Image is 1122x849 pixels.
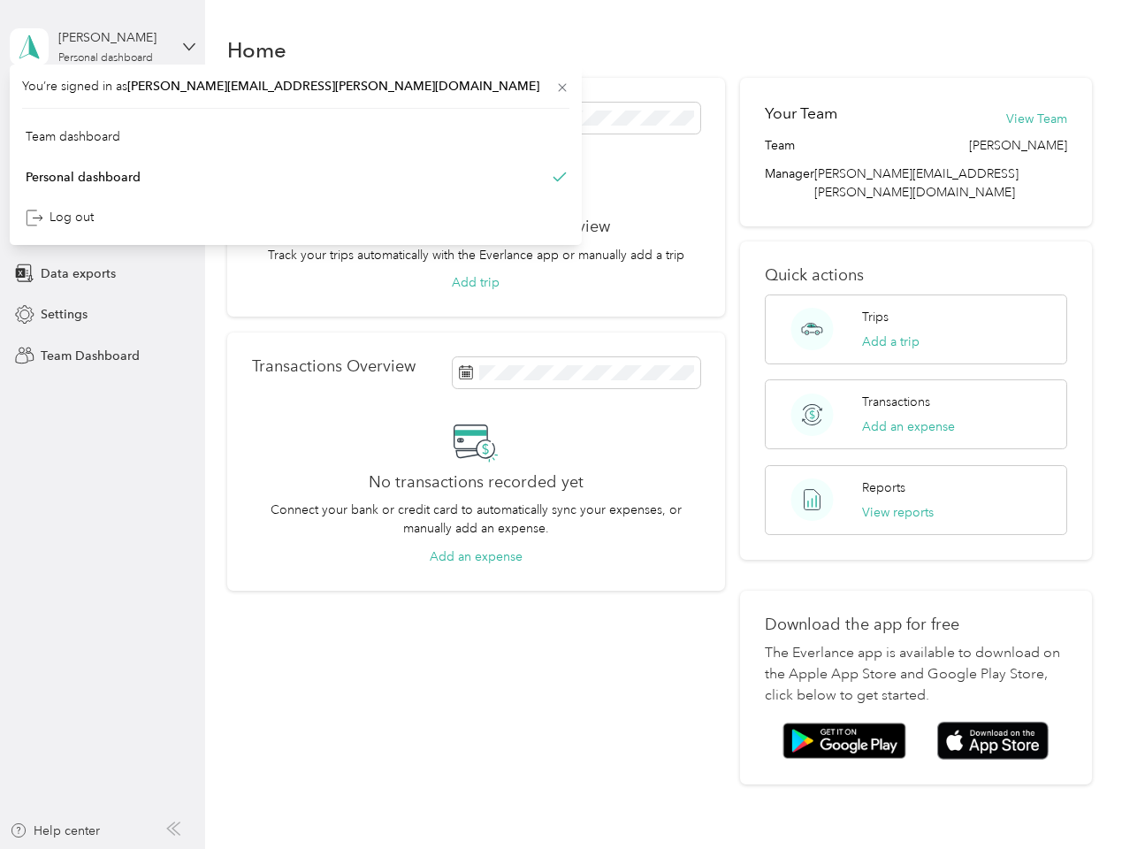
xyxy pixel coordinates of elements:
[969,136,1067,155] span: [PERSON_NAME]
[862,393,930,411] p: Transactions
[765,643,1066,707] p: The Everlance app is available to download on the Apple App Store and Google Play Store, click be...
[26,167,141,186] div: Personal dashboard
[765,136,795,155] span: Team
[227,41,286,59] h1: Home
[58,28,169,47] div: [PERSON_NAME]
[252,357,416,376] p: Transactions Overview
[862,333,920,351] button: Add a trip
[127,79,539,94] span: [PERSON_NAME][EMAIL_ADDRESS][PERSON_NAME][DOMAIN_NAME]
[862,308,889,326] p: Trips
[765,266,1066,285] p: Quick actions
[1006,110,1067,128] button: View Team
[252,501,700,538] p: Connect your bank or credit card to automatically sync your expenses, or manually add an expense.
[765,616,1066,634] p: Download the app for free
[862,478,905,497] p: Reports
[268,246,684,264] p: Track your trips automatically with the Everlance app or manually add a trip
[22,77,569,96] span: You’re signed in as
[862,417,955,436] button: Add an expense
[452,273,500,292] button: Add trip
[765,103,837,125] h2: Your Team
[937,722,1049,760] img: App store
[862,503,934,522] button: View reports
[26,127,120,146] div: Team dashboard
[41,264,116,283] span: Data exports
[814,166,1019,200] span: [PERSON_NAME][EMAIL_ADDRESS][PERSON_NAME][DOMAIN_NAME]
[430,547,523,566] button: Add an expense
[58,53,153,64] div: Personal dashboard
[765,164,814,202] span: Manager
[41,347,140,365] span: Team Dashboard
[26,208,94,226] div: Log out
[369,473,584,492] h2: No transactions recorded yet
[41,305,88,324] span: Settings
[10,822,100,840] button: Help center
[782,723,906,760] img: Google play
